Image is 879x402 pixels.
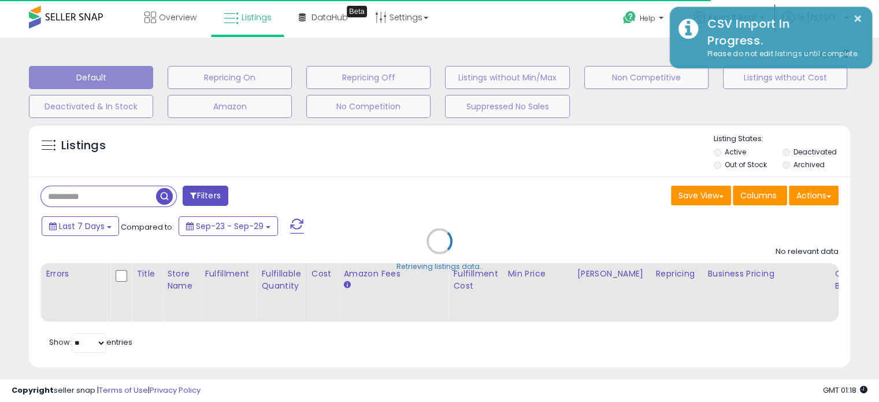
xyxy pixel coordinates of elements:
[699,49,863,60] div: Please do not edit listings until complete.
[445,66,569,89] button: Listings without Min/Max
[150,385,201,396] a: Privacy Policy
[584,66,709,89] button: Non Competitive
[168,66,292,89] button: Repricing On
[853,12,862,26] button: ×
[640,13,655,23] span: Help
[723,66,847,89] button: Listings without Cost
[622,10,637,25] i: Get Help
[306,95,431,118] button: No Competition
[306,66,431,89] button: Repricing Off
[12,385,201,396] div: seller snap | |
[29,95,153,118] button: Deactivated & In Stock
[699,16,863,49] div: CSV Import In Progress.
[311,12,348,23] span: DataHub
[168,95,292,118] button: Amazon
[12,385,54,396] strong: Copyright
[445,95,569,118] button: Suppressed No Sales
[347,6,367,17] div: Tooltip anchor
[29,66,153,89] button: Default
[99,385,148,396] a: Terms of Use
[823,385,867,396] span: 2025-10-7 01:18 GMT
[614,2,675,38] a: Help
[242,12,272,23] span: Listings
[396,261,483,272] div: Retrieving listings data..
[159,12,196,23] span: Overview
